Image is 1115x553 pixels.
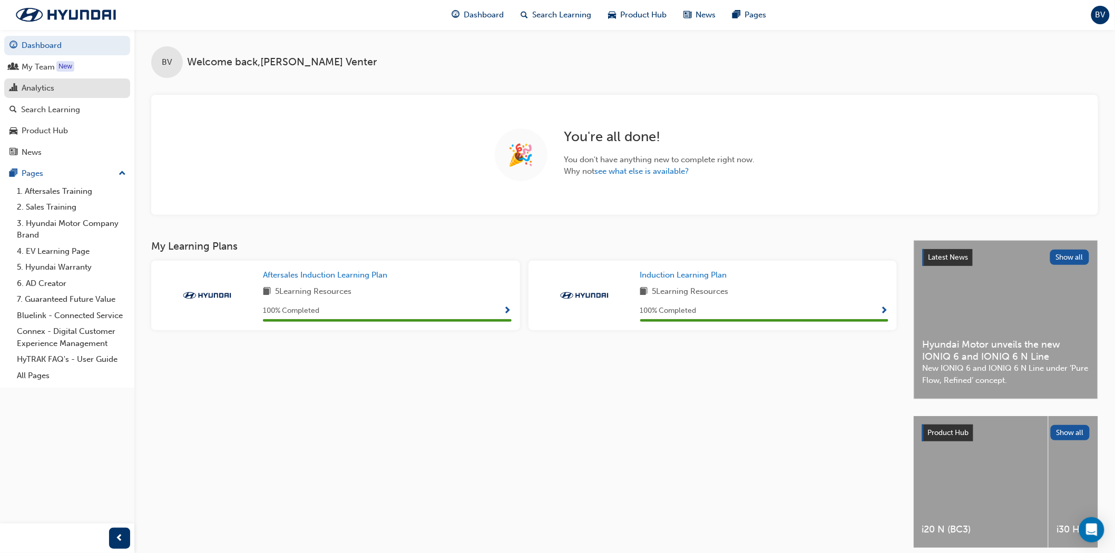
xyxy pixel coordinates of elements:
[22,61,55,73] div: My Team
[620,9,667,21] span: Product Hub
[4,34,130,164] button: DashboardMy TeamAnalyticsSearch LearningProduct HubNews
[13,243,130,260] a: 4. EV Learning Page
[532,9,591,21] span: Search Learning
[608,8,616,22] span: car-icon
[508,149,534,161] span: 🎉
[9,105,17,115] span: search-icon
[13,368,130,384] a: All Pages
[881,304,888,318] button: Show Progress
[928,253,969,262] span: Latest News
[13,199,130,215] a: 2. Sales Training
[4,164,130,183] button: Pages
[922,524,1040,536] span: i20 N (BC3)
[745,9,766,21] span: Pages
[9,63,17,72] span: people-icon
[263,285,271,299] span: book-icon
[922,424,1090,441] a: Product HubShow all
[13,275,130,292] a: 6. AD Creator
[564,129,755,145] h2: You ' re all done!
[4,57,130,77] a: My Team
[1079,517,1104,542] div: Open Intercom Messenger
[5,4,126,26] img: Trak
[464,9,504,21] span: Dashboard
[640,270,727,280] span: Induction Learning Plan
[162,56,172,68] span: BV
[22,146,42,159] div: News
[1050,250,1090,265] button: Show all
[4,78,130,98] a: Analytics
[263,305,319,317] span: 100 % Completed
[683,8,691,22] span: news-icon
[13,183,130,200] a: 1. Aftersales Training
[452,8,459,22] span: guage-icon
[178,290,236,301] img: Trak
[9,148,17,157] span: news-icon
[732,8,740,22] span: pages-icon
[13,323,130,351] a: Connex - Digital Customer Experience Management
[564,154,755,166] span: You don ' t have anything new to complete right now.
[928,428,969,437] span: Product Hub
[640,269,731,281] a: Induction Learning Plan
[504,304,512,318] button: Show Progress
[881,307,888,316] span: Show Progress
[564,165,755,177] span: Why not
[504,307,512,316] span: Show Progress
[263,270,387,280] span: Aftersales Induction Learning Plan
[696,9,716,21] span: News
[595,166,689,176] a: see what else is available?
[652,285,729,299] span: 5 Learning Resources
[22,82,54,94] div: Analytics
[512,4,600,26] a: search-iconSearch Learning
[923,362,1089,386] span: New IONIQ 6 and IONIQ 6 N Line under ‘Pure Flow, Refined’ concept.
[9,41,17,51] span: guage-icon
[13,308,130,324] a: Bluelink - Connected Service
[914,416,1048,548] a: i20 N (BC3)
[914,240,1098,399] a: Latest NewsShow allHyundai Motor unveils the new IONIQ 6 and IONIQ 6 N LineNew IONIQ 6 and IONIQ ...
[1091,6,1110,24] button: BV
[923,339,1089,362] span: Hyundai Motor unveils the new IONIQ 6 and IONIQ 6 N Line
[1096,9,1106,21] span: BV
[4,121,130,141] a: Product Hub
[151,240,897,252] h3: My Learning Plans
[675,4,724,26] a: news-iconNews
[13,215,130,243] a: 3. Hyundai Motor Company Brand
[116,532,124,545] span: prev-icon
[275,285,351,299] span: 5 Learning Resources
[22,125,68,137] div: Product Hub
[13,259,130,275] a: 5. Hyundai Warranty
[4,143,130,162] a: News
[9,169,17,179] span: pages-icon
[56,61,74,72] div: Tooltip anchor
[22,167,43,180] div: Pages
[4,100,130,120] a: Search Learning
[724,4,775,26] a: pages-iconPages
[600,4,675,26] a: car-iconProduct Hub
[9,126,17,136] span: car-icon
[13,351,130,368] a: HyTRAK FAQ's - User Guide
[9,84,17,93] span: chart-icon
[640,305,697,317] span: 100 % Completed
[13,291,130,308] a: 7. Guaranteed Future Value
[263,269,392,281] a: Aftersales Induction Learning Plan
[21,104,80,116] div: Search Learning
[923,249,1089,266] a: Latest NewsShow all
[443,4,512,26] a: guage-iconDashboard
[1051,425,1090,440] button: Show all
[555,290,613,301] img: Trak
[4,36,130,55] a: Dashboard
[640,285,648,299] span: book-icon
[521,8,528,22] span: search-icon
[187,56,377,68] span: Welcome back , [PERSON_NAME] Venter
[119,167,126,181] span: up-icon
